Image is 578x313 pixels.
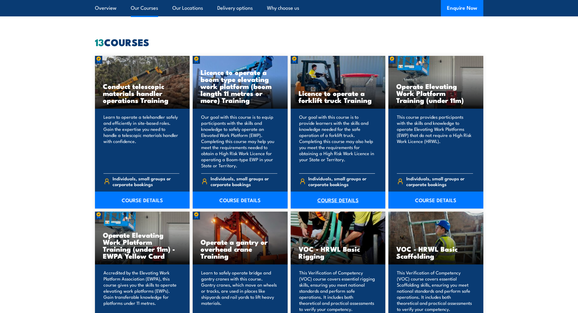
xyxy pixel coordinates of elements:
h3: VOC - HRWL Basic Rigging [299,245,378,259]
h3: Licence to operate a forklift truck Training [299,90,378,104]
span: Individuals, small groups or corporate bookings [211,175,277,187]
p: This Verification of Competency (VOC) course covers essential rigging skills, ensuring you meet n... [299,270,375,312]
h3: Operate Elevating Work Platform Training (under 11m) [396,83,475,104]
p: Our goal with this course is to provide learners with the skills and knowledge needed for the saf... [299,114,375,168]
p: Learn to operate a telehandler safely and efficiently in site-based roles. Gain the expertise you... [103,114,180,168]
p: This course provides participants with the skills and knowledge to operate Elevating Work Platfor... [397,114,473,168]
p: Learn to safely operate bridge and gantry cranes with this course. Gantry cranes, which move on w... [201,270,277,312]
h2: COURSES [95,38,483,46]
a: COURSE DETAILS [95,192,190,209]
span: Individuals, small groups or corporate bookings [113,175,179,187]
h3: VOC - HRWL Basic Scaffolding [396,245,475,259]
strong: 13 [95,34,104,49]
h3: Conduct telescopic materials handler operations Training [103,83,182,104]
p: Accredited by the Elevating Work Platform Association (EWPA), this course gives you the skills to... [103,270,180,312]
span: Individuals, small groups or corporate bookings [308,175,375,187]
p: Our goal with this course is to equip participants with the skills and knowledge to safely operat... [201,114,277,168]
h3: Licence to operate a boom type elevating work platform (boom length 11 metres or more) Training [201,69,280,104]
a: COURSE DETAILS [291,192,386,209]
h3: Operate a gantry or overhead crane Training [201,238,280,259]
a: COURSE DETAILS [388,192,483,209]
span: Individuals, small groups or corporate bookings [406,175,473,187]
p: This Verification of Competency (VOC) course covers essential Scaffolding skills, ensuring you me... [397,270,473,312]
h3: Operate Elevating Work Platform Training (under 11m) - EWPA Yellow Card [103,231,182,259]
a: COURSE DETAILS [193,192,288,209]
